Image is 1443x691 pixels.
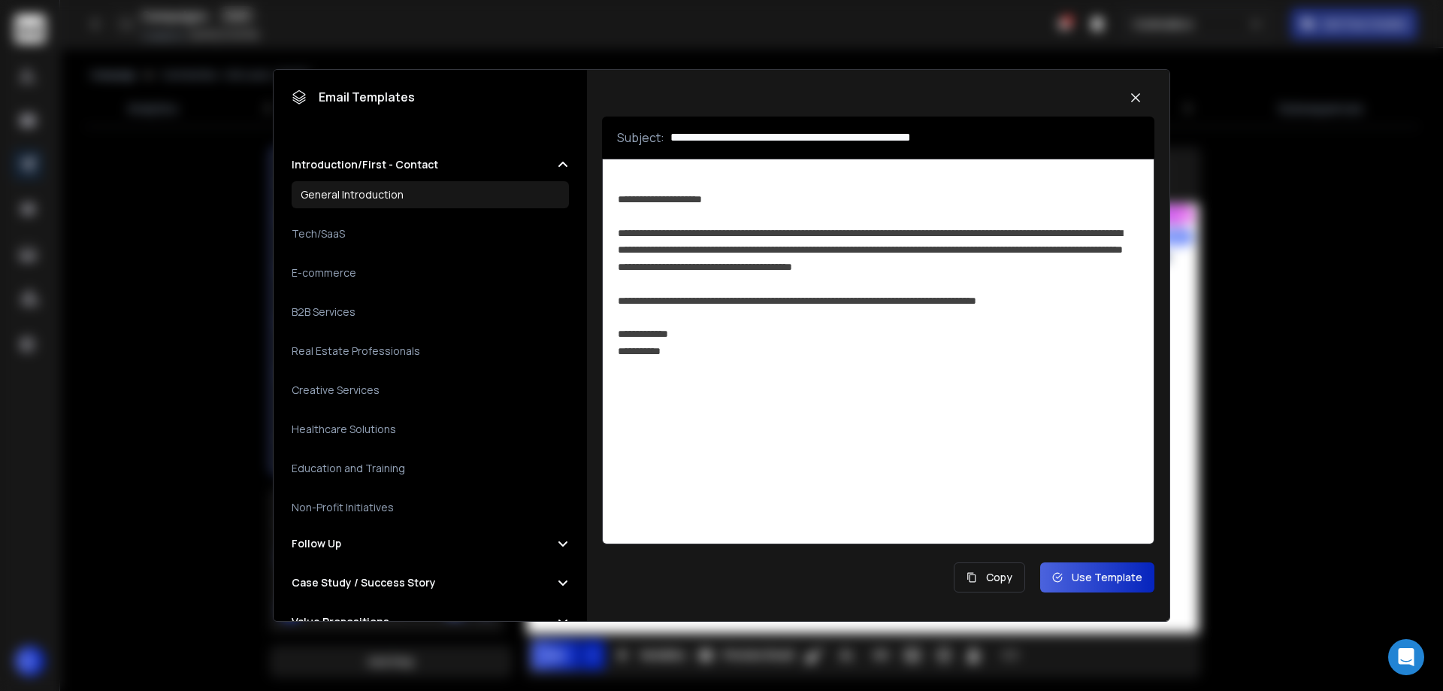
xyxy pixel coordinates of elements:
h3: General Introduction [301,187,404,202]
h3: E-commerce [292,265,356,280]
h1: Email Templates [292,88,415,106]
h3: Tech/SaaS [292,226,345,241]
h3: Education and Training [292,461,405,476]
button: Introduction/First - Contact [292,157,569,172]
h3: Creative Services [292,383,380,398]
p: Subject: [617,129,664,147]
button: Use Template [1040,562,1154,593]
h3: B2B Services [292,305,355,320]
button: Value Propositions [292,614,569,629]
h3: Non-Profit Initiatives [292,500,394,515]
div: Open Intercom Messenger [1388,639,1424,675]
h3: Real Estate Professionals [292,344,420,359]
button: Case Study / Success Story [292,575,569,590]
h3: Healthcare Solutions [292,422,396,437]
button: Copy [954,562,1025,593]
button: Follow Up [292,536,569,551]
